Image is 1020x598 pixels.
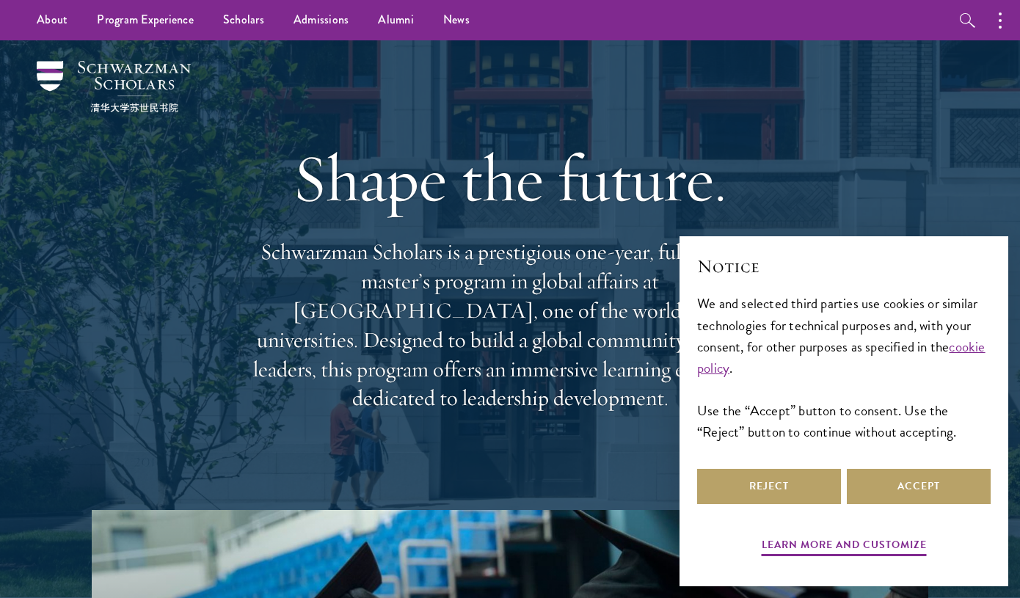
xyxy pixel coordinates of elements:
[762,536,927,558] button: Learn more and customize
[37,61,191,112] img: Schwarzman Scholars
[697,469,841,504] button: Reject
[847,469,991,504] button: Accept
[697,336,986,379] a: cookie policy
[697,293,991,442] div: We and selected third parties use cookies or similar technologies for technical purposes and, wit...
[246,238,774,413] p: Schwarzman Scholars is a prestigious one-year, fully funded master’s program in global affairs at...
[697,254,991,279] h2: Notice
[246,137,774,219] h1: Shape the future.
